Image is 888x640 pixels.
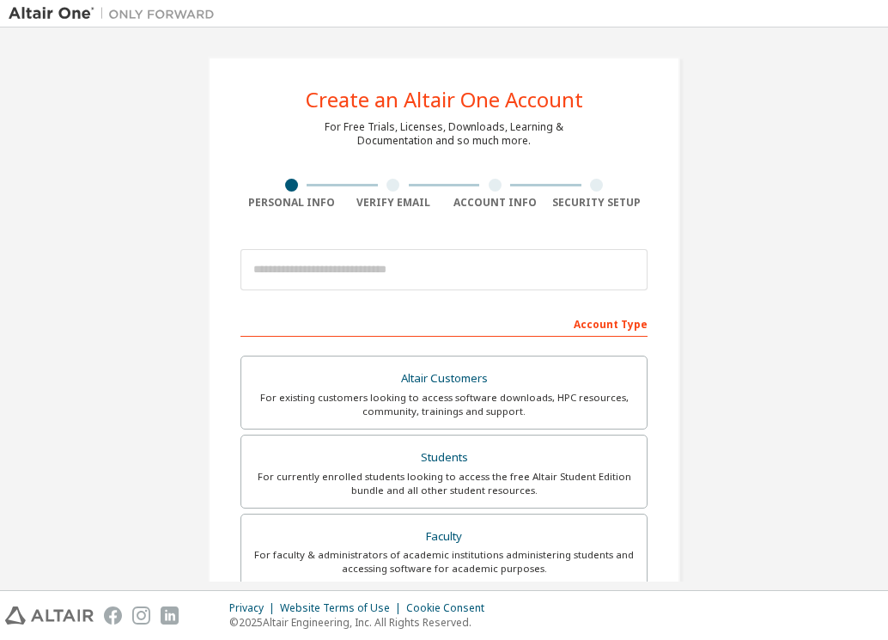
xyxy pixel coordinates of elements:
[229,601,280,615] div: Privacy
[252,446,636,470] div: Students
[252,470,636,497] div: For currently enrolled students looking to access the free Altair Student Edition bundle and all ...
[9,5,223,22] img: Altair One
[252,391,636,418] div: For existing customers looking to access software downloads, HPC resources, community, trainings ...
[280,601,406,615] div: Website Terms of Use
[161,606,179,625] img: linkedin.svg
[229,615,495,630] p: © 2025 Altair Engineering, Inc. All Rights Reserved.
[104,606,122,625] img: facebook.svg
[5,606,94,625] img: altair_logo.svg
[240,196,343,210] div: Personal Info
[325,120,563,148] div: For Free Trials, Licenses, Downloads, Learning & Documentation and so much more.
[252,525,636,549] div: Faculty
[306,89,583,110] div: Create an Altair One Account
[132,606,150,625] img: instagram.svg
[406,601,495,615] div: Cookie Consent
[240,309,648,337] div: Account Type
[252,548,636,576] div: For faculty & administrators of academic institutions administering students and accessing softwa...
[343,196,445,210] div: Verify Email
[546,196,648,210] div: Security Setup
[444,196,546,210] div: Account Info
[252,367,636,391] div: Altair Customers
